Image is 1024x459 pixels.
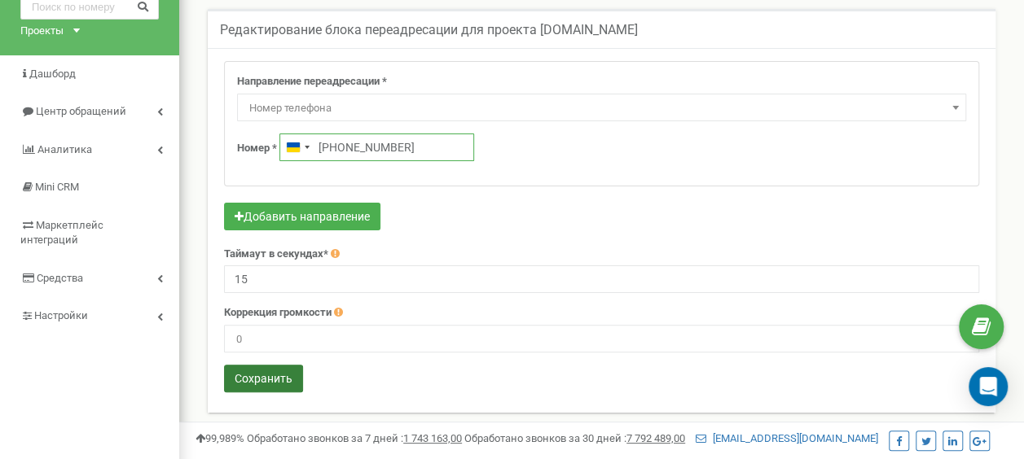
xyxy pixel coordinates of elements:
[696,432,878,444] a: [EMAIL_ADDRESS][DOMAIN_NAME]
[37,143,92,155] span: Аналитика
[224,325,979,352] span: 0
[34,309,88,321] span: Настройки
[37,272,83,284] span: Средства
[280,134,314,160] button: Selected country
[403,432,462,444] u: 1 743 163,00
[224,365,303,392] button: Сохранить
[29,68,76,80] span: Дашборд
[220,23,638,37] h5: Редактирование блока переадресации для проекта [DOMAIN_NAME]
[224,247,328,262] label: Таймаут в секундах*
[243,97,960,120] span: Номер телефона
[224,305,332,321] label: Коррекция громкости
[35,181,79,193] span: Mini CRM
[224,203,380,230] button: Добавить направление
[20,24,64,39] div: Проекты
[237,94,966,121] span: Номер телефона
[279,133,474,161] input: 050 123 4567
[247,432,462,444] span: Обработано звонков за 7 дней :
[36,105,126,117] span: Центр обращений
[196,432,244,444] span: 99,989%
[20,219,103,247] span: Маркетплейс интеграций
[230,328,973,351] span: 0
[237,141,277,156] label: Номер *
[969,367,1008,406] div: Open Intercom Messenger
[626,432,685,444] u: 7 792 489,00
[237,74,387,90] label: Направление переадресации *
[464,432,685,444] span: Обработано звонков за 30 дней :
